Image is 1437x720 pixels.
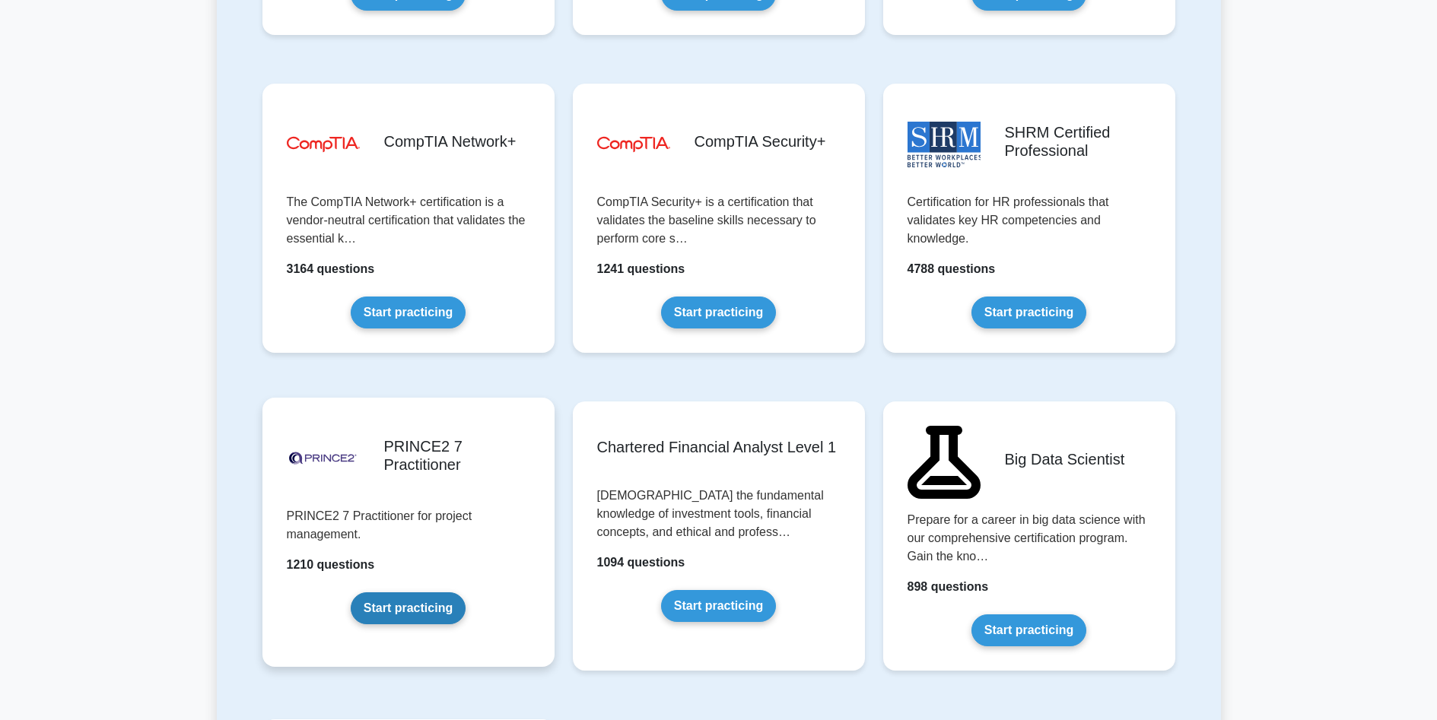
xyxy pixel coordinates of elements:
[661,590,776,622] a: Start practicing
[971,297,1086,328] a: Start practicing
[351,297,466,328] a: Start practicing
[971,614,1086,646] a: Start practicing
[661,297,776,328] a: Start practicing
[351,592,466,624] a: Start practicing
